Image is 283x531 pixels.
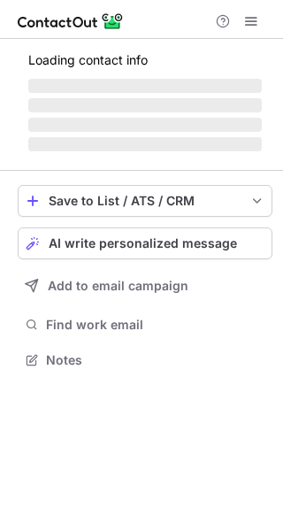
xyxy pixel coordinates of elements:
button: AI write personalized message [18,227,272,259]
span: AI write personalized message [49,236,237,250]
button: Add to email campaign [18,270,272,302]
span: Find work email [46,317,265,333]
span: ‌ [28,79,262,93]
span: Add to email campaign [48,279,188,293]
img: ContactOut v5.3.10 [18,11,124,32]
span: ‌ [28,98,262,112]
span: ‌ [28,137,262,151]
span: ‌ [28,118,262,132]
button: save-profile-one-click [18,185,272,217]
div: Save to List / ATS / CRM [49,194,241,208]
p: Loading contact info [28,53,262,67]
span: Notes [46,352,265,368]
button: Find work email [18,312,272,337]
button: Notes [18,348,272,373]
